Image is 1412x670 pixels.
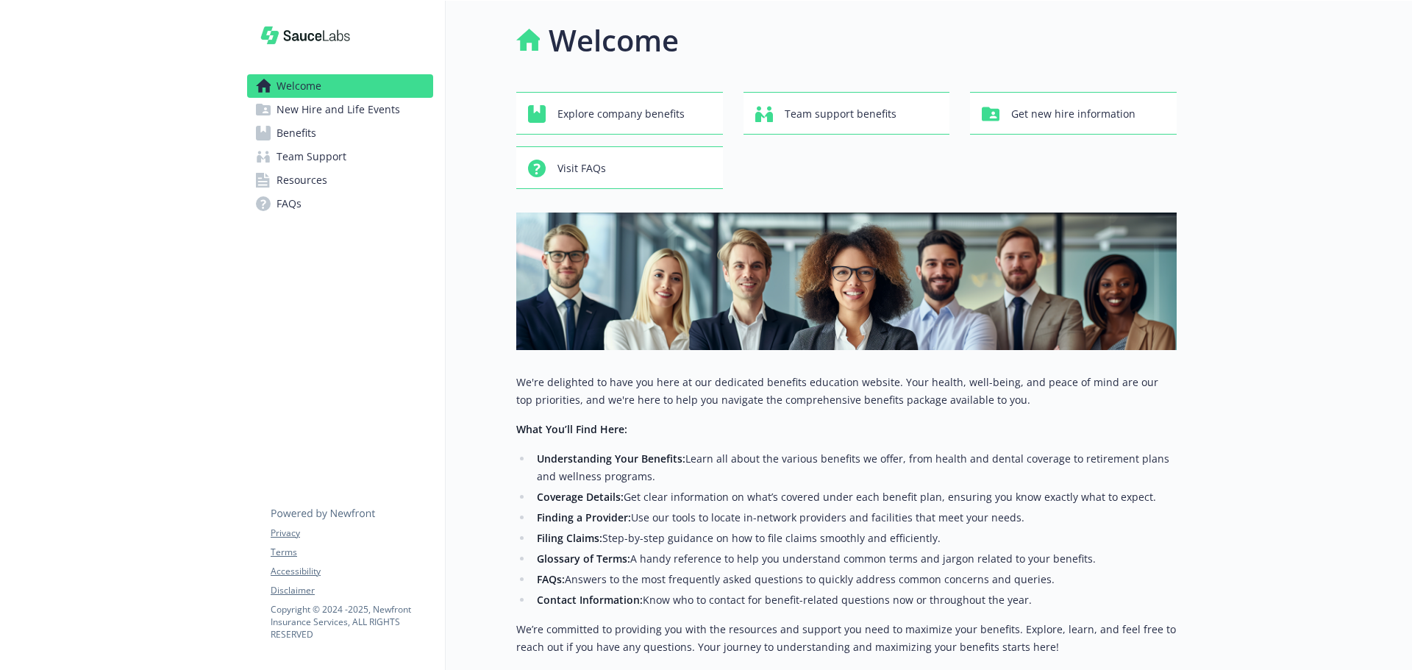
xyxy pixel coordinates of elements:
[277,74,321,98] span: Welcome
[247,168,433,192] a: Resources
[516,92,723,135] button: Explore company benefits
[532,450,1177,485] li: Learn all about the various benefits we offer, from health and dental coverage to retirement plan...
[744,92,950,135] button: Team support benefits
[532,591,1177,609] li: Know who to contact for benefit-related questions now or throughout the year.
[537,510,631,524] strong: Finding a Provider:
[537,552,630,566] strong: Glossary of Terms:
[277,98,400,121] span: New Hire and Life Events
[532,550,1177,568] li: A handy reference to help you understand common terms and jargon related to your benefits.
[516,213,1177,350] img: overview page banner
[537,572,565,586] strong: FAQs:
[271,603,432,641] p: Copyright © 2024 - 2025 , Newfront Insurance Services, ALL RIGHTS RESERVED
[557,100,685,128] span: Explore company benefits
[247,74,433,98] a: Welcome
[537,531,602,545] strong: Filing Claims:
[532,488,1177,506] li: Get clear information on what’s covered under each benefit plan, ensuring you know exactly what t...
[537,452,685,466] strong: Understanding Your Benefits:
[271,565,432,578] a: Accessibility
[537,490,624,504] strong: Coverage Details:
[516,422,627,436] strong: What You’ll Find Here:
[277,145,346,168] span: Team Support
[247,121,433,145] a: Benefits
[532,571,1177,588] li: Answers to the most frequently asked questions to quickly address common concerns and queries.
[277,168,327,192] span: Resources
[516,146,723,189] button: Visit FAQs
[516,374,1177,409] p: We're delighted to have you here at our dedicated benefits education website. Your health, well-b...
[516,621,1177,656] p: We’re committed to providing you with the resources and support you need to maximize your benefit...
[970,92,1177,135] button: Get new hire information
[557,154,606,182] span: Visit FAQs
[277,121,316,145] span: Benefits
[277,192,302,215] span: FAQs
[247,98,433,121] a: New Hire and Life Events
[532,530,1177,547] li: Step-by-step guidance on how to file claims smoothly and efficiently.
[537,593,643,607] strong: Contact Information:
[549,18,679,63] h1: Welcome
[271,546,432,559] a: Terms
[271,584,432,597] a: Disclaimer
[1011,100,1135,128] span: Get new hire information
[271,527,432,540] a: Privacy
[785,100,896,128] span: Team support benefits
[247,145,433,168] a: Team Support
[247,192,433,215] a: FAQs
[532,509,1177,527] li: Use our tools to locate in-network providers and facilities that meet your needs.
